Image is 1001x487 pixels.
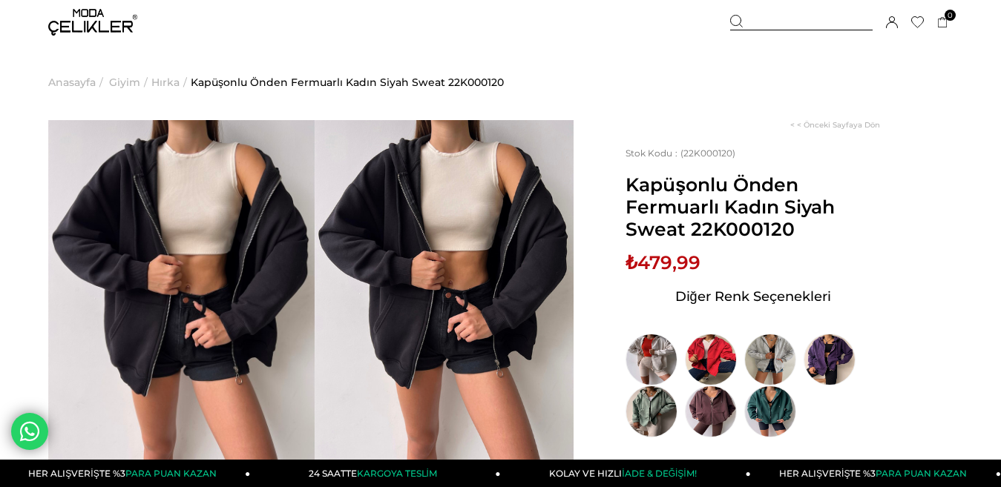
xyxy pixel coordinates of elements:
a: 24 SAATTEKARGOYA TESLİM [250,460,500,487]
span: PARA PUAN KAZAN [125,468,217,479]
img: Kapüşonlu Önden Fermuarlı Kadın Fuşya Sweat 22K000120 [685,334,737,385]
img: Kapüşonlu Önden Fermuarlı Kadın Bej Melanj Sweat 22K000120 [626,334,677,385]
li: > [151,44,191,120]
span: Stok Kodu [626,148,680,159]
span: Kapüşonlu Önden Fermuarlı Kadın Siyah Sweat 22K000120 [626,173,880,240]
img: Kapüşonlu Önden Fermuarlı Kadın Yeşil Sweat 22K000120 [744,385,796,437]
span: PARA PUAN KAZAN [876,468,967,479]
a: Anasayfa [48,44,96,120]
img: Kapüşonlu Önden Fermuarlı Kadın Kahverengi Sweat 22K000120 [685,385,737,437]
img: Kapüşonlu Önden Fermuarlı Kadın Siyah Sweat 22K000120 [315,120,574,465]
span: İADE & DEĞİŞİM! [622,468,696,479]
span: (22K000120) [626,148,735,159]
a: KOLAY VE HIZLIİADE & DEĞİŞİM! [501,460,751,487]
a: Kapüşonlu Önden Fermuarlı Kadın Siyah Sweat 22K000120 [191,44,504,120]
a: Hırka [151,44,180,120]
li: > [48,44,107,120]
span: 0 [945,10,956,21]
span: KARGOYA TESLİM [357,468,437,479]
img: Kapüşonlu Önden Fermuarlı Kadın Mor Sweat 22K000120 [804,334,856,385]
img: Kapüşonlu Önden Fermuarlı Kadın Mint Sweat 22K000120 [626,385,677,437]
span: Diğer Renk Seçenekleri [675,285,831,308]
a: HER ALIŞVERİŞTE %3PARA PUAN KAZAN [751,460,1001,487]
img: logo [48,9,137,36]
span: ₺479,99 [626,251,700,274]
video: Kapüşonlu Önden Fermuarlı Kadın Siyah Sweat 22K000120 [48,120,315,474]
li: > [109,44,151,120]
a: < < Önceki Sayfaya Dön [790,120,880,130]
a: 0 [937,17,948,28]
a: Giyim [109,44,140,120]
img: Kapüşonlu Önden Fermuarlı Kadın Gri Melanj Sweat 22K000120 [744,334,796,385]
